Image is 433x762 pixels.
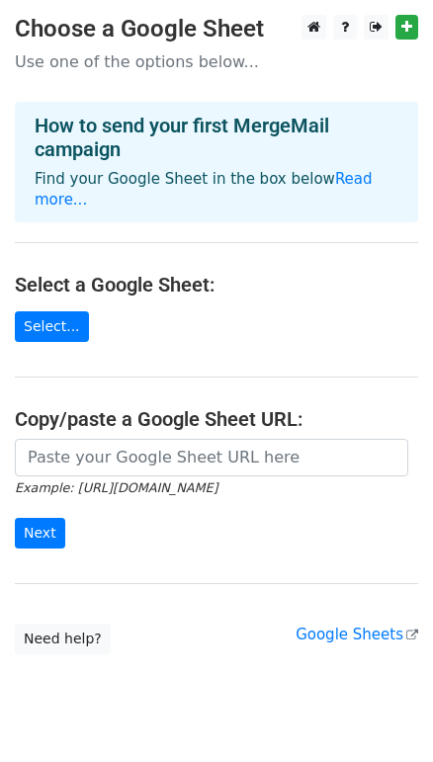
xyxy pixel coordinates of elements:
p: Use one of the options below... [15,51,418,72]
input: Next [15,518,65,549]
a: Select... [15,311,89,342]
h4: How to send your first MergeMail campaign [35,114,398,161]
h4: Select a Google Sheet: [15,273,418,296]
a: Need help? [15,624,111,654]
h3: Choose a Google Sheet [15,15,418,43]
p: Find your Google Sheet in the box below [35,169,398,211]
a: Google Sheets [296,626,418,643]
h4: Copy/paste a Google Sheet URL: [15,407,418,431]
a: Read more... [35,170,373,209]
input: Paste your Google Sheet URL here [15,439,408,476]
small: Example: [URL][DOMAIN_NAME] [15,480,217,495]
